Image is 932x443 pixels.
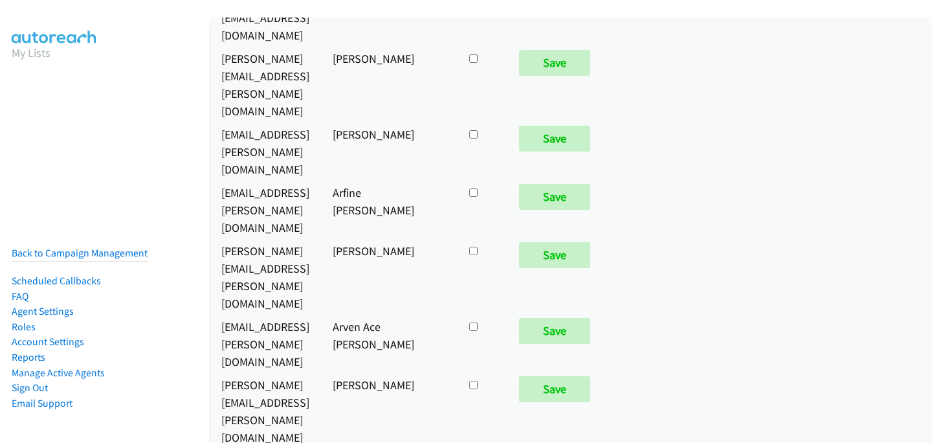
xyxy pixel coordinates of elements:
[519,126,590,152] input: Save
[519,184,590,210] input: Save
[12,335,84,348] a: Account Settings
[519,376,590,402] input: Save
[210,181,321,239] td: [EMAIL_ADDRESS][PERSON_NAME][DOMAIN_NAME]
[321,47,455,122] td: [PERSON_NAME]
[12,305,74,317] a: Agent Settings
[12,351,45,363] a: Reports
[321,239,455,315] td: [PERSON_NAME]
[12,367,105,379] a: Manage Active Agents
[12,290,28,302] a: FAQ
[321,315,455,373] td: Arven Ace [PERSON_NAME]
[321,181,455,239] td: Arfine [PERSON_NAME]
[210,239,321,315] td: [PERSON_NAME][EMAIL_ADDRESS][PERSON_NAME][DOMAIN_NAME]
[12,397,72,409] a: Email Support
[12,275,101,287] a: Scheduled Callbacks
[12,321,36,333] a: Roles
[210,47,321,122] td: [PERSON_NAME][EMAIL_ADDRESS][PERSON_NAME][DOMAIN_NAME]
[210,122,321,181] td: [EMAIL_ADDRESS][PERSON_NAME][DOMAIN_NAME]
[210,315,321,373] td: [EMAIL_ADDRESS][PERSON_NAME][DOMAIN_NAME]
[12,45,50,60] a: My Lists
[12,247,148,259] a: Back to Campaign Management
[519,318,590,344] input: Save
[519,50,590,76] input: Save
[519,242,590,268] input: Save
[12,381,48,394] a: Sign Out
[321,122,455,181] td: [PERSON_NAME]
